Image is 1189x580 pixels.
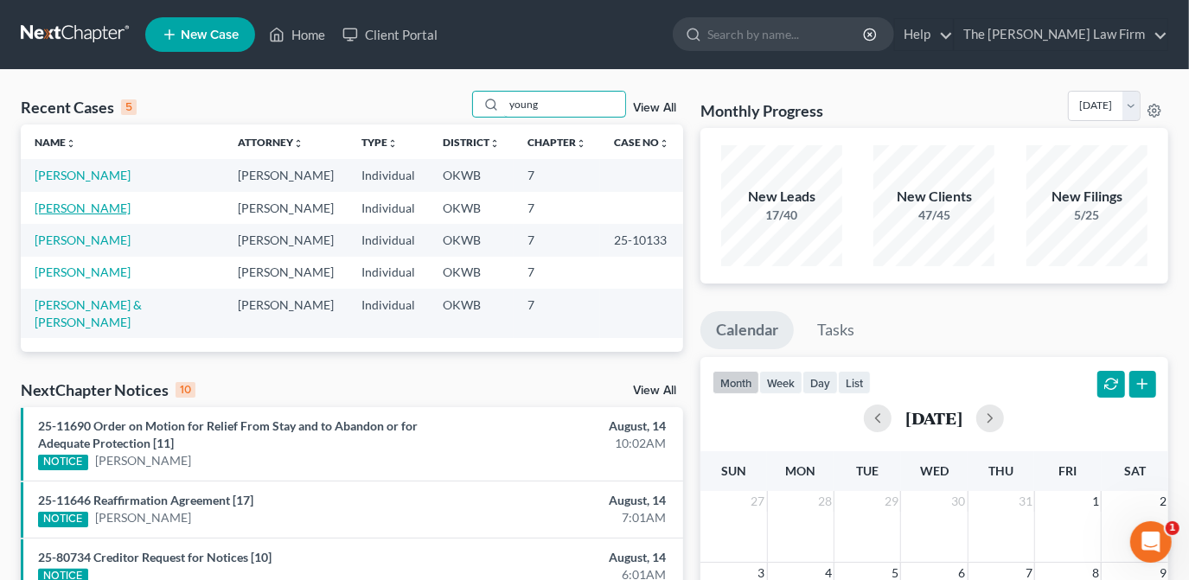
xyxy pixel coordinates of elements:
[802,371,838,394] button: day
[576,138,586,149] i: unfold_more
[38,418,418,450] a: 25-11690 Order on Motion for Relief From Stay and to Abandon or for Adequate Protection [11]
[334,19,446,50] a: Client Portal
[514,257,600,289] td: 7
[950,491,968,512] span: 30
[95,452,191,469] a: [PERSON_NAME]
[35,265,131,279] a: [PERSON_NAME]
[429,159,514,191] td: OKWB
[883,491,900,512] span: 29
[429,192,514,224] td: OKWB
[750,491,767,512] span: 27
[38,550,272,564] a: 25-80734 Creditor Request for Notices [10]
[1158,491,1168,512] span: 2
[66,138,76,149] i: unfold_more
[514,289,600,338] td: 7
[293,138,304,149] i: unfold_more
[600,224,683,256] td: 25-10133
[95,509,191,526] a: [PERSON_NAME]
[224,257,348,289] td: [PERSON_NAME]
[700,100,823,121] h3: Monthly Progress
[873,207,994,224] div: 47/45
[659,138,669,149] i: unfold_more
[633,102,676,114] a: View All
[1026,207,1147,224] div: 5/25
[614,136,669,149] a: Case Nounfold_more
[224,159,348,191] td: [PERSON_NAME]
[429,289,514,338] td: OKWB
[838,371,871,394] button: list
[35,136,76,149] a: Nameunfold_more
[361,136,398,149] a: Typeunfold_more
[873,187,994,207] div: New Clients
[1058,463,1077,478] span: Fri
[35,233,131,247] a: [PERSON_NAME]
[504,92,625,117] input: Search by name...
[468,549,666,566] div: August, 14
[920,463,949,478] span: Wed
[468,417,666,435] div: August, 14
[1026,187,1147,207] div: New Filings
[348,192,429,224] td: Individual
[514,192,600,224] td: 7
[181,29,239,41] span: New Case
[514,159,600,191] td: 7
[721,187,842,207] div: New Leads
[955,19,1167,50] a: The [PERSON_NAME] Law Firm
[121,99,137,115] div: 5
[224,224,348,256] td: [PERSON_NAME]
[35,201,131,215] a: [PERSON_NAME]
[348,224,429,256] td: Individual
[224,192,348,224] td: [PERSON_NAME]
[429,257,514,289] td: OKWB
[468,435,666,452] div: 10:02AM
[35,168,131,182] a: [PERSON_NAME]
[759,371,802,394] button: week
[468,509,666,526] div: 7:01AM
[35,297,142,329] a: [PERSON_NAME] & [PERSON_NAME]
[905,409,962,427] h2: [DATE]
[443,136,500,149] a: Districtunfold_more
[387,138,398,149] i: unfold_more
[816,491,834,512] span: 28
[21,379,195,400] div: NextChapter Notices
[514,224,600,256] td: 7
[38,493,253,507] a: 25-11646 Reaffirmation Agreement [17]
[1017,491,1034,512] span: 31
[700,311,794,349] a: Calendar
[721,207,842,224] div: 17/40
[988,463,1013,478] span: Thu
[802,311,870,349] a: Tasks
[224,289,348,338] td: [PERSON_NAME]
[348,289,429,338] td: Individual
[707,18,866,50] input: Search by name...
[721,463,746,478] span: Sun
[527,136,586,149] a: Chapterunfold_more
[1090,491,1101,512] span: 1
[38,512,88,527] div: NOTICE
[489,138,500,149] i: unfold_more
[713,371,759,394] button: month
[1130,521,1172,563] iframe: Intercom live chat
[429,224,514,256] td: OKWB
[38,455,88,470] div: NOTICE
[895,19,953,50] a: Help
[348,257,429,289] td: Individual
[468,492,666,509] div: August, 14
[633,385,676,397] a: View All
[348,159,429,191] td: Individual
[238,136,304,149] a: Attorneyunfold_more
[21,97,137,118] div: Recent Cases
[1124,463,1146,478] span: Sat
[260,19,334,50] a: Home
[785,463,815,478] span: Mon
[1166,521,1179,535] span: 1
[176,382,195,398] div: 10
[856,463,879,478] span: Tue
